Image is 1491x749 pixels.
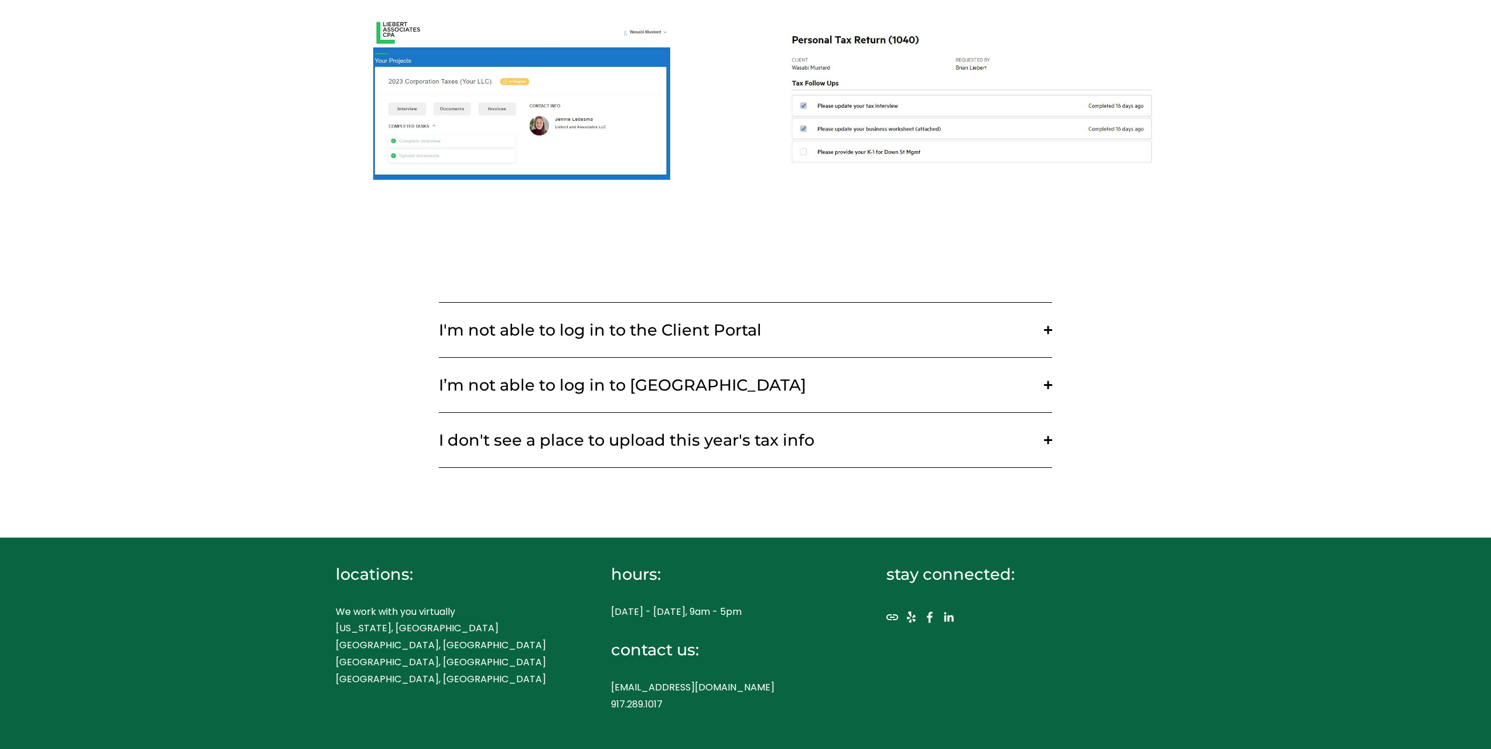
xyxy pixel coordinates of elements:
button: I don't see a place to upload this year's tax info [439,413,1052,467]
a: Facebook [924,611,936,623]
h4: hours: [611,563,845,585]
span: I'm not able to log in to the Client Portal [439,320,1044,340]
a: URL [886,611,898,623]
span: I’m not able to log in to [GEOGRAPHIC_DATA] [439,375,1044,395]
a: LinkedIn [943,611,954,623]
p: [EMAIL_ADDRESS][DOMAIN_NAME] 917.289.1017 [611,679,845,713]
span: I don't see a place to upload this year's tax info [439,430,1044,450]
h4: locations: [336,563,570,585]
a: Yelp [905,611,917,623]
button: I’m not able to log in to [GEOGRAPHIC_DATA] [439,358,1052,412]
p: We work with you virtually [US_STATE], [GEOGRAPHIC_DATA] [GEOGRAPHIC_DATA], [GEOGRAPHIC_DATA] [GE... [336,604,570,688]
button: I'm not able to log in to the Client Portal [439,303,1052,357]
p: [DATE] - [DATE], 9am - 5pm [611,604,845,621]
h4: contact us: [611,639,845,661]
h4: stay connected: [886,563,1121,585]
